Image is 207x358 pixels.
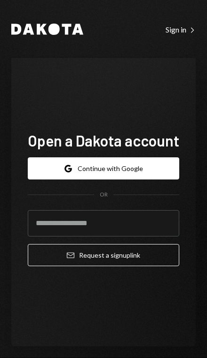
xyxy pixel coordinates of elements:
[100,191,108,199] div: OR
[28,131,179,150] h1: Open a Dakota account
[166,24,196,34] a: Sign in
[28,157,179,179] button: Continue with Google
[28,244,179,266] button: Request a signuplink
[166,25,196,34] div: Sign in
